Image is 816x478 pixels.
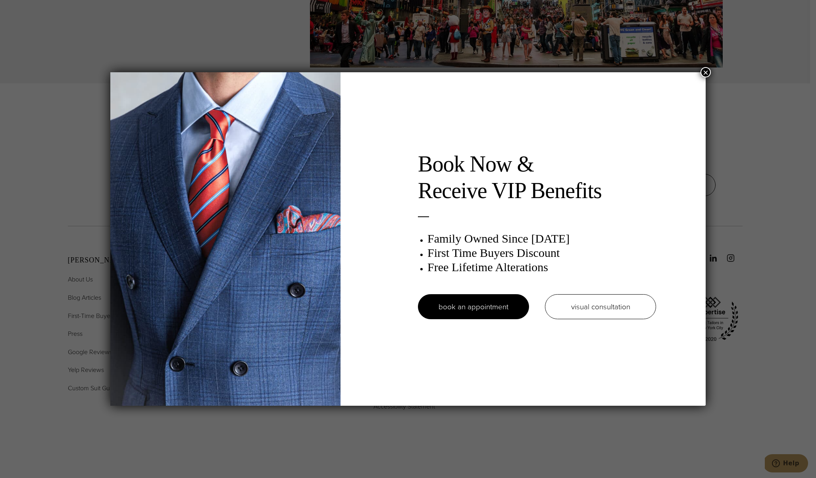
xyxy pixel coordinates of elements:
h3: Free Lifetime Alterations [427,260,656,274]
a: visual consultation [545,294,656,319]
h3: First Time Buyers Discount [427,246,656,260]
button: Close [701,67,711,77]
h2: Book Now & Receive VIP Benefits [418,151,656,204]
h3: Family Owned Since [DATE] [427,231,656,246]
a: book an appointment [418,294,529,319]
span: Help [18,6,35,13]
